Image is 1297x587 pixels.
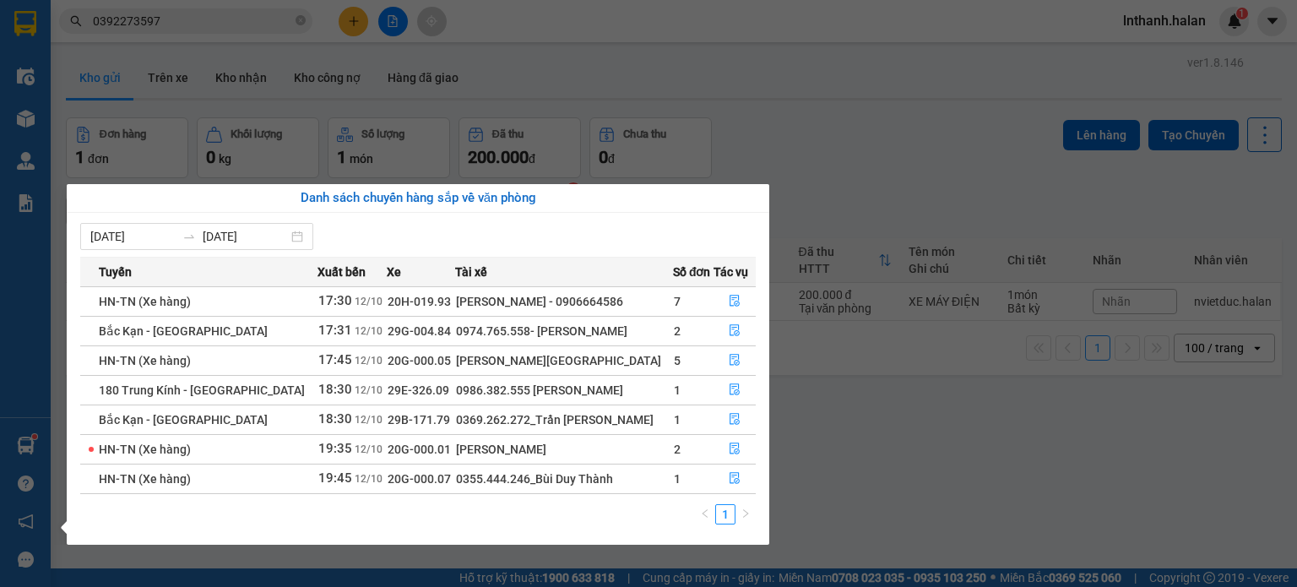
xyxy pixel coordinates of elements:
[99,324,268,338] span: Bắc Kạn - [GEOGRAPHIC_DATA]
[456,410,672,429] div: 0369.262.272_Trần [PERSON_NAME]
[318,411,352,427] span: 18:30
[99,295,191,308] span: HN-TN (Xe hàng)
[317,263,366,281] span: Xuất bến
[674,324,681,338] span: 2
[714,436,756,463] button: file-done
[318,323,352,338] span: 17:31
[99,413,268,427] span: Bắc Kạn - [GEOGRAPHIC_DATA]
[456,470,672,488] div: 0355.444.246_Bùi Duy Thành
[674,413,681,427] span: 1
[695,504,715,524] li: Previous Page
[729,354,741,367] span: file-done
[729,443,741,456] span: file-done
[355,296,383,307] span: 12/10
[714,288,756,315] button: file-done
[456,381,672,399] div: 0986.382.555 [PERSON_NAME]
[456,322,672,340] div: 0974.765.558- [PERSON_NAME]
[729,324,741,338] span: file-done
[318,382,352,397] span: 18:30
[456,351,672,370] div: [PERSON_NAME][GEOGRAPHIC_DATA]
[714,263,748,281] span: Tác vụ
[355,473,383,485] span: 12/10
[674,443,681,456] span: 2
[735,504,756,524] button: right
[203,227,288,246] input: Đến ngày
[714,377,756,404] button: file-done
[99,383,305,397] span: 180 Trung Kính - [GEOGRAPHIC_DATA]
[318,441,352,456] span: 19:35
[716,505,735,524] a: 1
[355,325,383,337] span: 12/10
[729,413,741,427] span: file-done
[355,384,383,396] span: 12/10
[455,263,487,281] span: Tài xế
[674,472,681,486] span: 1
[714,406,756,433] button: file-done
[318,293,352,308] span: 17:30
[182,230,196,243] span: to
[714,347,756,374] button: file-done
[741,508,751,519] span: right
[355,414,383,426] span: 12/10
[388,443,451,456] span: 20G-000.01
[355,443,383,455] span: 12/10
[729,383,741,397] span: file-done
[715,504,735,524] li: 1
[456,292,672,311] div: [PERSON_NAME] - 0906664586
[99,263,132,281] span: Tuyến
[318,470,352,486] span: 19:45
[388,383,449,397] span: 29E-326.09
[388,472,451,486] span: 20G-000.07
[90,227,176,246] input: Từ ngày
[182,230,196,243] span: swap-right
[729,295,741,308] span: file-done
[388,354,451,367] span: 20G-000.05
[673,263,711,281] span: Số đơn
[714,465,756,492] button: file-done
[355,355,383,367] span: 12/10
[80,188,756,209] div: Danh sách chuyến hàng sắp về văn phòng
[388,324,451,338] span: 29G-004.84
[700,508,710,519] span: left
[674,295,681,308] span: 7
[318,352,352,367] span: 17:45
[387,263,401,281] span: Xe
[99,443,191,456] span: HN-TN (Xe hàng)
[674,383,681,397] span: 1
[99,354,191,367] span: HN-TN (Xe hàng)
[729,472,741,486] span: file-done
[388,295,451,308] span: 20H-019.93
[674,354,681,367] span: 5
[456,440,672,459] div: [PERSON_NAME]
[695,504,715,524] button: left
[714,318,756,345] button: file-done
[388,413,450,427] span: 29B-171.79
[735,504,756,524] li: Next Page
[99,472,191,486] span: HN-TN (Xe hàng)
